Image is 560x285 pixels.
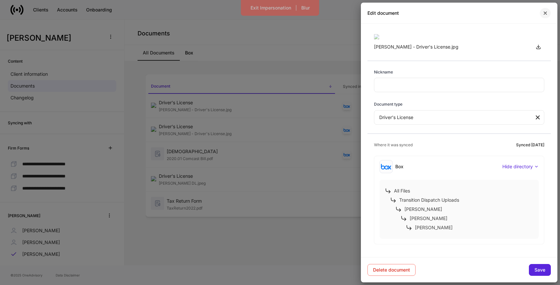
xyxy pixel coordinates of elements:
img: adc868ff-a5ea-4852-a646-b6f8a9b46b0f [374,34,379,39]
p: [PERSON_NAME] [415,224,453,231]
h6: Nickname [374,69,393,75]
div: Driver's License [374,110,534,125]
div: BoxHide directory [374,156,544,177]
div: Exit Impersonation [251,6,291,10]
button: Save [529,264,551,276]
p: All Files [394,188,410,194]
div: Box [395,163,403,170]
h6: Document type [374,101,402,107]
h6: Where it was synced [374,142,413,148]
p: [PERSON_NAME] [404,206,442,213]
div: [PERSON_NAME] - Driver's License.jpg [374,44,527,50]
h2: Edit document [367,10,399,16]
p: [PERSON_NAME] [410,215,447,222]
p: Transition Dispatch Uploads [399,197,459,203]
img: oYqM9ojoZLfzCHUefNbBcWHcyDPbQKagtYciMC8pFl3iZXy3dU33Uwy+706y+0q2uJ1ghNQf2OIHrSh50tUd9HaB5oMc62p0G... [381,164,391,170]
p: Hide directory [502,163,533,170]
h6: Synced [DATE] [516,142,544,148]
button: Delete document [367,264,416,276]
div: Blur [301,6,310,10]
div: Save [534,268,545,272]
div: Delete document [373,268,410,272]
